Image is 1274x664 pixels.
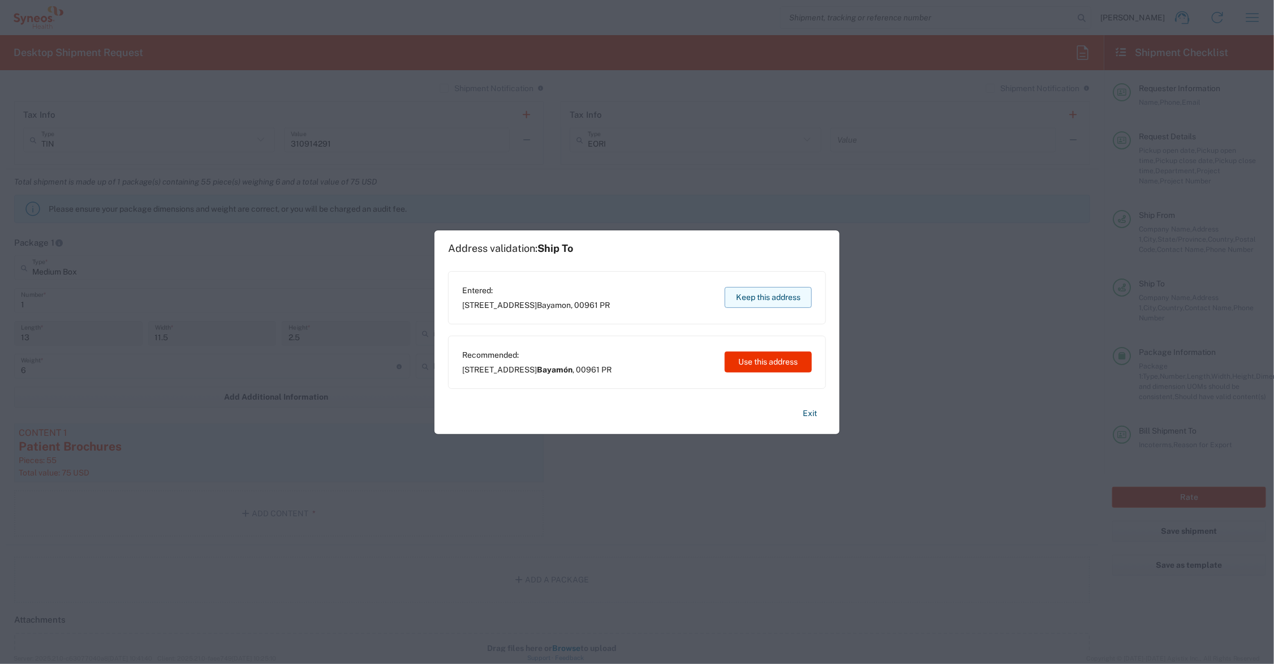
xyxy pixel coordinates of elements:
[725,287,812,308] button: Keep this address
[462,300,610,310] span: [STREET_ADDRESS] ,
[462,285,610,295] span: Entered:
[574,301,598,310] span: 00961
[725,352,812,372] button: Use this address
[448,242,573,255] h1: Address validation:
[601,365,612,374] span: PR
[794,404,826,423] button: Exit
[537,242,573,254] span: Ship To
[462,350,612,360] span: Recommended:
[537,301,571,310] span: Bayamon
[537,365,573,374] span: Bayamón
[576,365,600,374] span: 00961
[462,365,612,375] span: [STREET_ADDRESS] ,
[600,301,610,310] span: PR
